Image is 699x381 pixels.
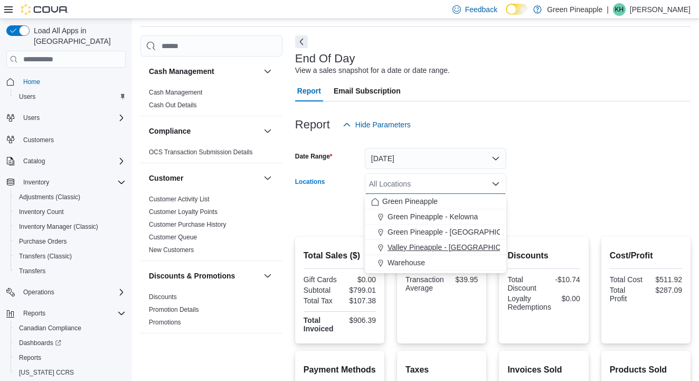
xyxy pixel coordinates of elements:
[261,125,274,137] button: Compliance
[342,286,376,294] div: $799.01
[15,366,78,379] a: [US_STATE] CCRS
[15,220,126,233] span: Inventory Manager (Classic)
[19,155,49,168] button: Catalog
[19,307,126,320] span: Reports
[304,286,338,294] div: Subtotal
[547,3,602,16] p: Green Pineapple
[149,293,177,301] a: Discounts
[23,78,40,86] span: Home
[11,365,130,380] button: [US_STATE] CCRS
[304,364,376,376] h2: Payment Methods
[11,336,130,350] a: Dashboards
[21,4,69,15] img: Cova
[15,366,126,379] span: Washington CCRS
[261,342,274,355] button: Finance
[630,3,691,16] p: [PERSON_NAME]
[365,209,506,225] button: Green Pineapple - Kelowna
[448,275,478,284] div: $39.95
[149,101,197,109] a: Cash Out Details
[610,249,682,262] h2: Cost/Profit
[19,368,74,377] span: [US_STATE] CCRS
[149,89,202,96] a: Cash Management
[19,339,61,347] span: Dashboards
[19,354,41,362] span: Reports
[388,211,478,222] span: Green Pineapple - Kelowna
[149,173,259,183] button: Customer
[15,250,126,263] span: Transfers (Classic)
[365,240,506,255] button: Valley Pineapple - [GEOGRAPHIC_DATA]
[11,234,130,249] button: Purchase Orders
[388,257,425,268] span: Warehouse
[15,90,126,103] span: Users
[140,291,282,333] div: Discounts & Promotions
[149,271,259,281] button: Discounts & Promotions
[15,235,71,248] a: Purchase Orders
[19,111,126,124] span: Users
[19,267,45,275] span: Transfers
[140,193,282,261] div: Customer
[149,66,214,77] h3: Cash Management
[334,80,401,101] span: Email Subscription
[15,351,45,364] a: Reports
[149,234,197,241] a: Customer Queue
[261,172,274,184] button: Customer
[261,65,274,78] button: Cash Management
[555,294,580,303] div: $0.00
[295,52,355,65] h3: End Of Day
[149,246,194,254] a: New Customers
[2,74,130,89] button: Home
[19,92,35,101] span: Users
[15,337,65,349] a: Dashboards
[11,205,130,219] button: Inventory Count
[149,148,253,156] a: OCS Transaction Submission Details
[365,225,506,240] button: Green Pineapple - [GEOGRAPHIC_DATA]
[19,286,59,299] button: Operations
[15,206,68,218] a: Inventory Count
[15,90,40,103] a: Users
[2,306,130,321] button: Reports
[465,4,497,15] span: Feedback
[648,286,682,294] div: $287.09
[610,286,644,303] div: Total Profit
[261,270,274,282] button: Discounts & Promotions
[19,75,126,88] span: Home
[149,271,235,281] h3: Discounts & Promotions
[507,275,542,292] div: Total Discount
[149,221,226,228] a: Customer Purchase History
[11,264,130,278] button: Transfers
[15,322,86,334] a: Canadian Compliance
[19,324,81,332] span: Canadian Compliance
[19,155,126,168] span: Catalog
[19,208,64,216] span: Inventory Count
[610,364,682,376] h2: Products Sold
[2,154,130,169] button: Catalog
[149,66,259,77] button: Cash Management
[23,288,54,296] span: Operations
[30,25,126,47] span: Load All Apps in [GEOGRAPHIC_DATA]
[15,206,126,218] span: Inventory Count
[342,275,376,284] div: $0.00
[648,275,682,284] div: $511.92
[382,196,438,207] span: Green Pineapple
[2,285,130,300] button: Operations
[2,110,130,125] button: Users
[19,133,126,146] span: Customers
[15,220,102,233] a: Inventory Manager (Classic)
[388,227,526,237] span: Green Pineapple - [GEOGRAPHIC_DATA]
[149,126,191,136] h3: Compliance
[149,306,199,313] a: Promotion Details
[11,249,130,264] button: Transfers (Classic)
[506,4,528,15] input: Dark Mode
[295,118,330,131] h3: Report
[295,178,325,186] label: Locations
[342,316,376,324] div: $906.39
[365,194,506,271] div: Choose from the following options
[304,275,338,284] div: Gift Cards
[23,309,45,318] span: Reports
[295,65,450,76] div: View a sales snapshot for a date or date range.
[507,294,551,311] div: Loyalty Redemptions
[365,255,506,271] button: Warehouse
[355,119,411,130] span: Hide Parameters
[610,275,644,284] div: Total Cost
